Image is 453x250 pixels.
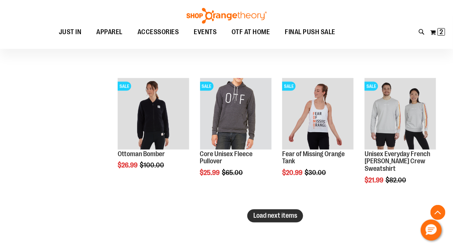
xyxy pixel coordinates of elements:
[118,78,189,150] img: Product image for Ottoman Bomber
[138,24,179,41] span: ACCESSORIES
[247,209,303,223] button: Load next items
[200,151,253,166] a: Core Unisex Fleece Pullover
[361,74,440,203] div: product
[224,24,278,41] a: OTF AT HOME
[118,78,189,151] a: Product image for Ottoman BomberSALE
[194,24,217,41] span: EVENTS
[51,24,89,41] a: JUST IN
[186,24,224,41] a: EVENTS
[282,78,354,151] a: Product image for Fear of Missing Orange TankSALE
[421,220,442,241] button: Hello, have a question? Let’s chat.
[114,74,193,189] div: product
[285,24,336,41] span: FINAL PUSH SALE
[282,169,303,177] span: $20.99
[232,24,270,41] span: OTF AT HOME
[278,74,357,196] div: product
[118,151,165,158] a: Ottoman Bomber
[365,177,384,184] span: $21.99
[282,78,354,150] img: Product image for Fear of Missing Orange Tank
[96,24,123,41] span: APPAREL
[365,78,436,150] img: Product image for Unisex Everyday French Terry Crew Sweatshirt
[253,212,297,220] span: Load next items
[130,24,187,41] a: ACCESSORIES
[196,74,275,196] div: product
[185,8,268,24] img: Shop Orangetheory
[440,28,443,36] span: 2
[200,78,272,151] a: Product image for Core Unisex Fleece PulloverSALE
[305,169,327,177] span: $30.00
[365,151,430,173] a: Unisex Everyday French [PERSON_NAME] Crew Sweatshirt
[59,24,82,41] span: JUST IN
[386,177,407,184] span: $82.00
[118,82,131,91] span: SALE
[200,82,214,91] span: SALE
[89,24,130,41] a: APPAREL
[431,205,446,220] button: Back To Top
[140,162,165,169] span: $100.00
[222,169,244,177] span: $65.00
[282,151,345,166] a: Fear of Missing Orange Tank
[365,78,436,151] a: Product image for Unisex Everyday French Terry Crew SweatshirtSALE
[282,82,296,91] span: SALE
[118,162,139,169] span: $26.99
[200,78,272,150] img: Product image for Core Unisex Fleece Pullover
[200,169,221,177] span: $25.99
[365,82,378,91] span: SALE
[278,24,343,41] a: FINAL PUSH SALE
